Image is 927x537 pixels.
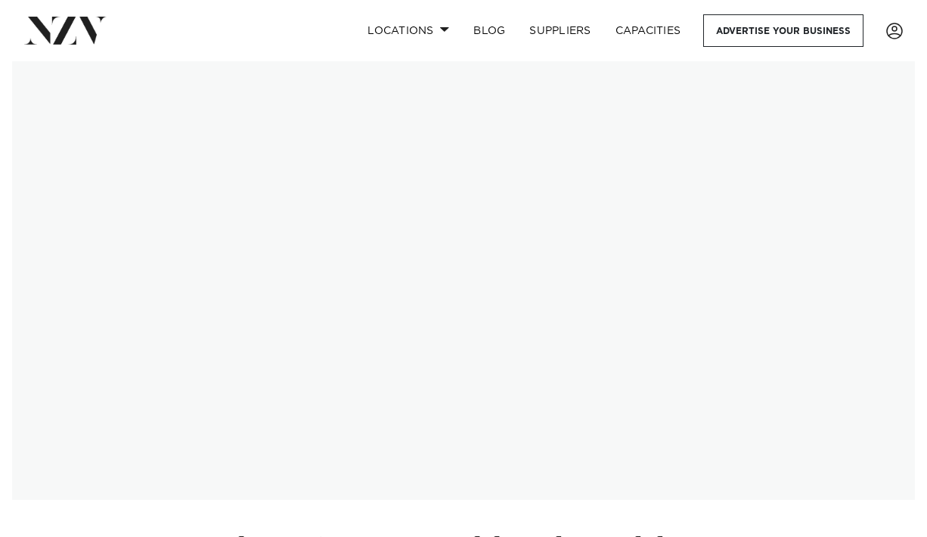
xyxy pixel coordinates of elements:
[603,14,693,47] a: Capacities
[24,17,107,44] img: nzv-logo.png
[355,14,461,47] a: Locations
[517,14,603,47] a: SUPPLIERS
[703,14,863,47] a: Advertise your business
[461,14,517,47] a: BLOG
